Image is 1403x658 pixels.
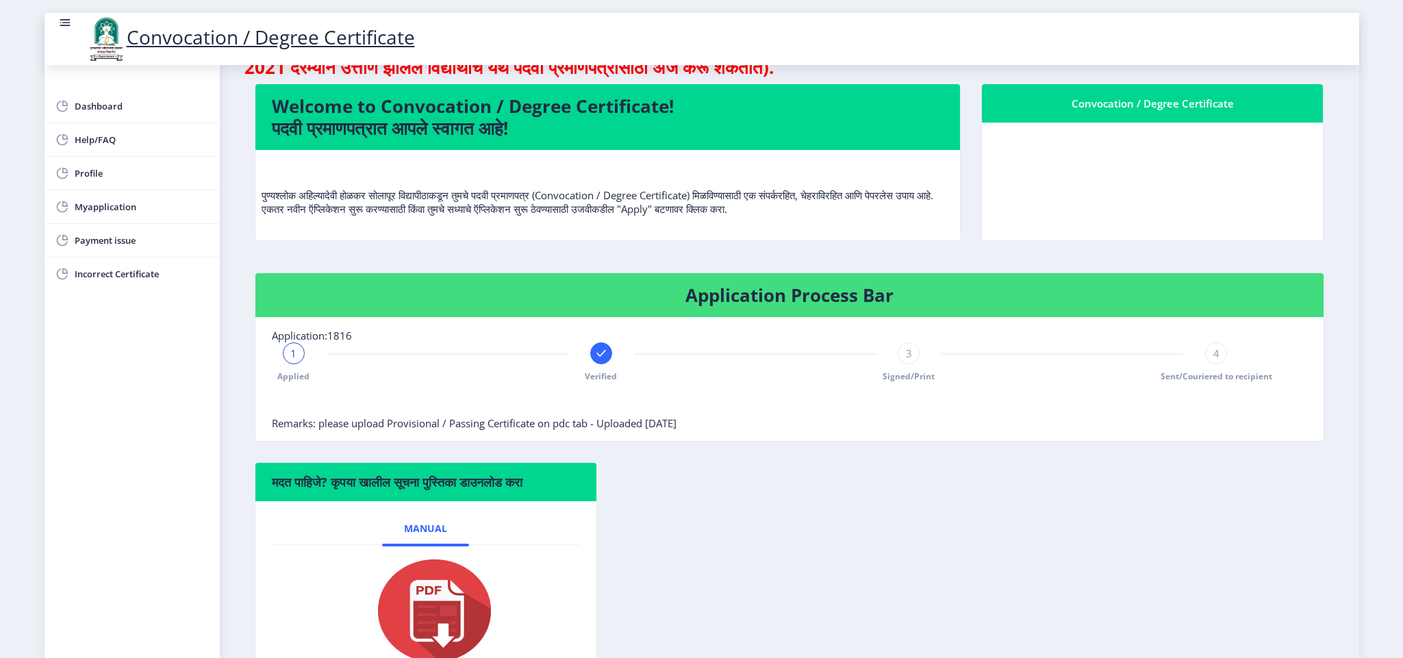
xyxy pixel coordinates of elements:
[404,523,447,534] span: Manual
[75,199,209,215] span: Myapplication
[272,329,352,342] span: Application:1816
[272,284,1307,306] h4: Application Process Bar
[75,165,209,181] span: Profile
[86,16,127,62] img: logo
[86,24,415,50] a: Convocation / Degree Certificate
[906,346,912,360] span: 3
[272,95,944,139] h4: Welcome to Convocation / Degree Certificate! पदवी प्रमाणपत्रात आपले स्वागत आहे!
[382,512,469,545] a: Manual
[998,95,1307,112] div: Convocation / Degree Certificate
[290,346,296,360] span: 1
[277,370,309,382] span: Applied
[883,370,935,382] span: Signed/Print
[45,190,220,223] a: Myapplication
[45,157,220,190] a: Profile
[45,257,220,290] a: Incorrect Certificate
[45,90,220,123] a: Dashboard
[272,416,677,430] span: Remarks: please upload Provisional / Passing Certificate on pdc tab - Uploaded [DATE]
[45,224,220,257] a: Payment issue
[262,161,954,216] p: पुण्यश्लोक अहिल्यादेवी होळकर सोलापूर विद्यापीठाकडून तुमचे पदवी प्रमाणपत्र (Convocation / Degree C...
[1161,370,1272,382] span: Sent/Couriered to recipient
[272,474,581,490] h6: मदत पाहिजे? कृपया खालील सूचना पुस्तिका डाउनलोड करा
[585,370,617,382] span: Verified
[75,131,209,148] span: Help/FAQ
[75,232,209,249] span: Payment issue
[1213,346,1219,360] span: 4
[244,34,1335,78] h4: Students can apply here for Convocation/Degree Certificate if they Pass Out between 2004 To [DATE...
[45,123,220,156] a: Help/FAQ
[75,98,209,114] span: Dashboard
[75,266,209,282] span: Incorrect Certificate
